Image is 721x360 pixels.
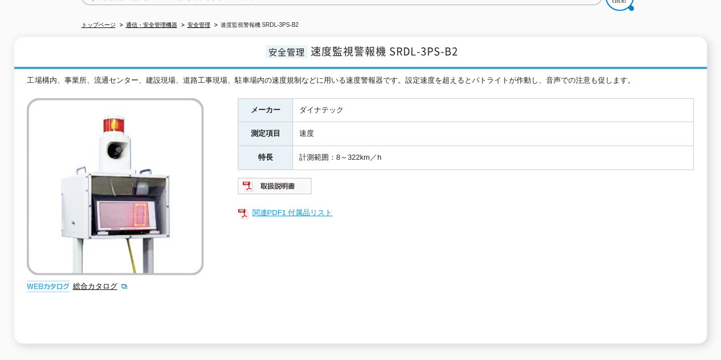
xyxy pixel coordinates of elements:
a: 取扱説明書 [238,184,312,193]
div: 工場構内、事業所、流通センター、建設現場、道路工事現場、駐車場内の速度規制などに用いる速度警報器です。設定速度を超えるとパトライトが作動し、音声での注意も促します。 [27,75,694,87]
img: 取扱説明書 [238,177,312,195]
th: 測定項目 [238,122,293,146]
td: 計測範囲：8～322km／h [293,146,694,170]
td: 速度 [293,122,694,146]
td: ダイナテック [293,98,694,122]
th: 特長 [238,146,293,170]
a: 安全管理 [188,22,210,28]
span: 速度監視警報機 SRDL-3PS-B2 [311,43,458,59]
a: トップページ [82,22,116,28]
span: 安全管理 [266,45,308,58]
img: 速度監視警報機 SRDL-3PS-B2 [27,98,203,275]
th: メーカー [238,98,293,122]
a: 通信・安全管理機器 [126,22,177,28]
li: 速度監視警報機 SRDL-3PS-B2 [212,19,299,31]
a: 総合カタログ [72,282,128,290]
a: 関連PDF1 付属品リスト [238,205,694,220]
img: webカタログ [27,281,70,292]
